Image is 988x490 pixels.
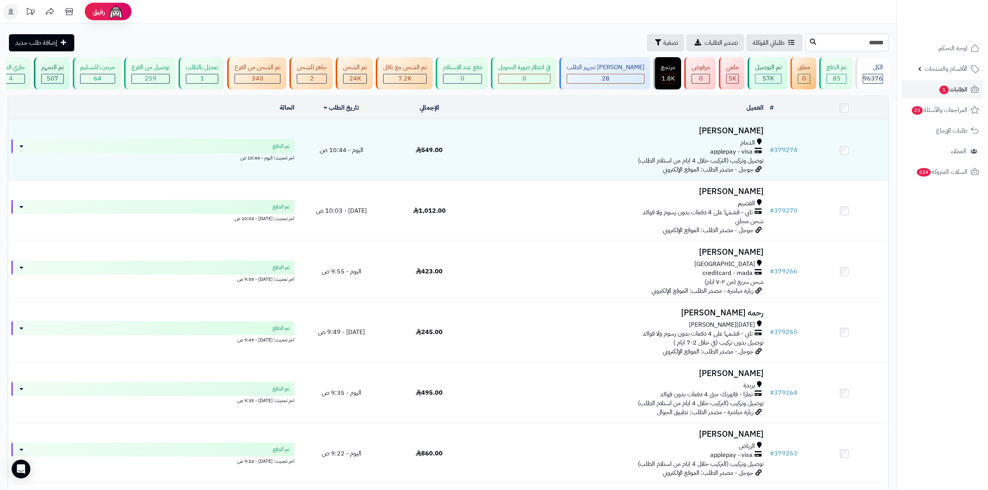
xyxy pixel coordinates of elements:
span: 7.2K [398,74,412,83]
span: 634 [917,168,931,177]
span: زيارة مباشرة - مصدر الطلب: الموقع الإلكتروني [652,286,753,296]
span: 28 [602,74,610,83]
a: الطلبات1 [902,80,983,99]
h3: [PERSON_NAME] [476,430,764,439]
a: مرتجع 1.8K [652,57,683,89]
span: شحن مجاني [735,217,764,226]
span: لوحة التحكم [939,43,967,54]
a: الحالة [280,103,294,112]
a: #379270 [770,206,797,215]
div: اخر تحديث: [DATE] - 9:49 ص [11,335,294,343]
div: توصيل من الفرع [131,63,170,72]
a: دفع عند الاستلام 0 [434,57,489,89]
span: [DATE] - 10:03 ص [316,206,367,215]
span: # [770,388,774,397]
div: اخر تحديث: [DATE] - 9:35 ص [11,396,294,404]
a: العملاء [902,142,983,161]
div: تم الدفع [827,63,846,72]
span: توصيل وتركيب (التركيب خلال 4 ايام من استلام الطلب) [638,459,764,469]
a: العميل [746,103,764,112]
span: # [770,206,774,215]
span: 495.00 [416,388,443,397]
a: تصدير الطلبات [687,34,744,51]
span: 1 [939,86,949,94]
div: 28 [567,74,644,83]
h3: [PERSON_NAME] [476,248,764,257]
h3: [PERSON_NAME] [476,187,764,196]
a: إضافة طلب جديد [9,34,74,51]
a: #379266 [770,267,797,276]
div: ملغي [726,63,739,72]
a: معلق 0 [789,57,818,89]
div: 0 [692,74,709,83]
div: 0 [798,74,810,83]
span: 23 [912,106,923,115]
div: 340 [235,74,280,83]
span: [GEOGRAPHIC_DATA] [694,260,755,269]
span: # [770,449,774,458]
span: المراجعات والأسئلة [911,105,967,115]
span: الرياض [739,442,755,451]
span: 2 [310,74,314,83]
span: 0 [461,74,464,83]
span: إضافة طلب جديد [15,38,57,47]
a: تم الشحن 24K [334,57,374,89]
div: 64 [81,74,115,83]
div: دفع عند الاستلام [443,63,482,72]
a: السلات المتروكة634 [902,163,983,181]
a: # [770,103,774,112]
span: بريدة [743,381,755,390]
div: 85 [827,74,846,83]
span: 0 [802,74,806,83]
a: الإجمالي [420,103,439,112]
span: 549.00 [416,145,443,155]
a: جاهز للشحن 2 [288,57,334,89]
div: 1 [186,74,218,83]
span: تابي - قسّمها على 4 دفعات بدون رسوم ولا فوائد [643,329,753,338]
span: زيارة مباشرة - مصدر الطلب: تطبيق الجوال [657,408,753,417]
a: تم التجهيز 507 [32,57,71,89]
span: 340 [252,74,263,83]
span: توصيل وتركيب (التركيب خلال 4 ايام من استلام الطلب) [638,399,764,408]
span: اليوم - 9:55 ص [322,267,361,276]
div: تم التوصيل [755,63,781,72]
span: applepay - visa [710,147,753,156]
a: تم التوصيل 57K [746,57,789,89]
div: Open Intercom Messenger [12,460,30,478]
a: في انتظار صورة التحويل 0 [489,57,558,89]
span: القصيم [738,199,755,208]
div: تم التجهيز [41,63,64,72]
span: طلباتي المُوكلة [753,38,785,47]
span: # [770,267,774,276]
span: 96376 [863,74,883,83]
a: تم الدفع 85 [818,57,854,89]
a: #379274 [770,145,797,155]
span: 423.00 [416,267,443,276]
span: 245.00 [416,327,443,337]
span: تم الدفع [273,324,290,332]
div: في انتظار صورة التحويل [498,63,550,72]
span: تصفية [663,38,678,47]
div: تم الشحن [343,63,367,72]
span: 64 [94,74,102,83]
a: خرجت للتسليم 64 [71,57,123,89]
div: 2 [297,74,326,83]
span: اليوم - 9:22 ص [322,449,361,458]
span: جوجل - مصدر الطلب: الموقع الإلكتروني [663,468,753,478]
a: #379265 [770,327,797,337]
div: 57012 [755,74,781,83]
span: جوجل - مصدر الطلب: الموقع الإلكتروني [663,226,753,235]
span: تم الدفع [273,446,290,453]
div: اخر تحديث: اليوم - 10:44 ص [11,153,294,161]
span: رفيق [93,7,105,16]
a: طلبات الإرجاع [902,121,983,140]
span: توصيل بدون تركيب (في خلال 2-7 ايام ) [673,338,764,347]
div: 24016 [343,74,366,83]
a: لوحة التحكم [902,39,983,58]
div: الكل [863,63,883,72]
span: creditcard - mada [702,269,753,278]
button: تصفية [647,34,684,51]
span: # [770,327,774,337]
span: تم الدفع [273,264,290,271]
a: الكل96376 [854,57,890,89]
